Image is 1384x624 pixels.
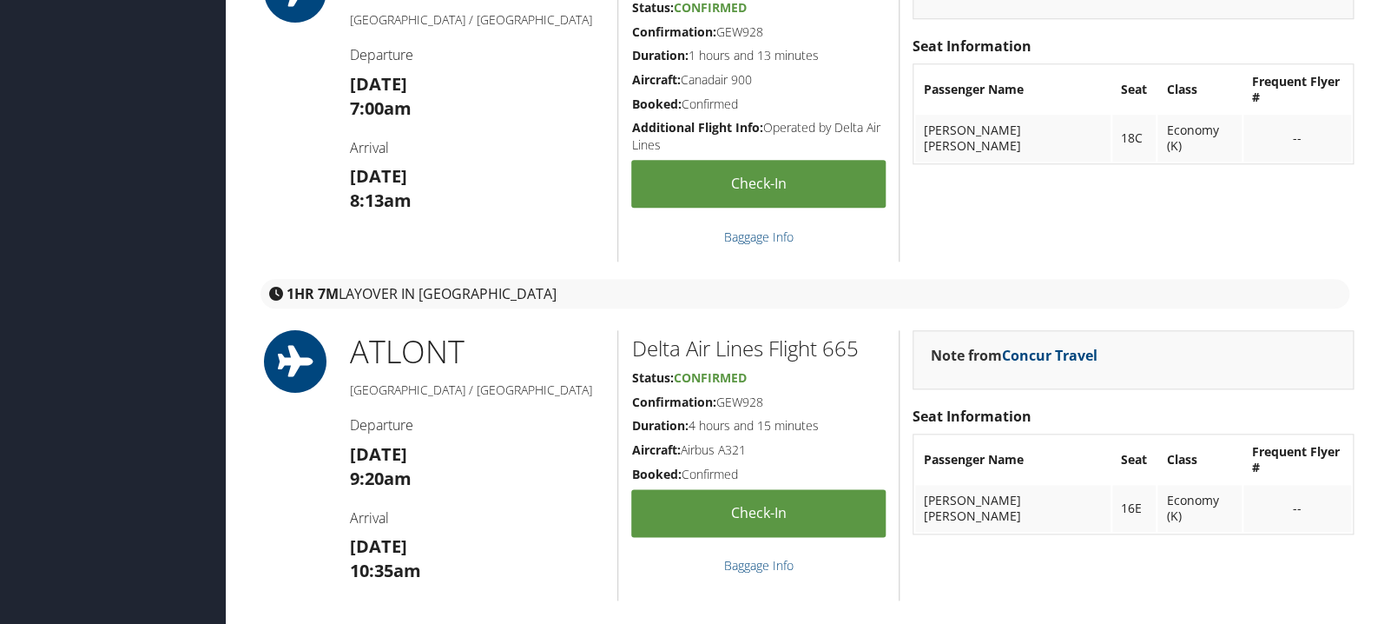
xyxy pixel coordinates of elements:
a: Concur Travel [1002,346,1097,365]
td: Economy (K) [1157,115,1242,162]
a: Baggage Info [724,557,794,574]
div: -- [1252,501,1342,516]
strong: Seat Information [913,407,1031,426]
strong: Duration: [631,417,688,434]
strong: Booked: [631,96,681,112]
strong: Booked: [631,466,681,482]
strong: Confirmation: [631,394,715,410]
a: Check-in [631,160,886,208]
strong: Confirmation: [631,23,715,40]
h5: 1 hours and 13 minutes [631,47,886,64]
h4: Arrival [350,138,605,157]
strong: [DATE] [350,72,407,96]
h4: Departure [350,415,605,435]
th: Seat [1112,436,1156,483]
th: Passenger Name [915,66,1110,113]
a: Check-in [631,489,886,537]
h5: Confirmed [631,96,886,113]
th: Class [1157,66,1242,113]
td: 18C [1112,115,1156,162]
td: Economy (K) [1157,485,1242,532]
h5: Confirmed [631,466,886,483]
strong: Aircraft: [631,71,680,88]
strong: [DATE] [350,534,407,558]
strong: Status: [631,369,673,386]
h4: Arrival [350,508,605,528]
strong: Additional Flight Info: [631,119,762,136]
th: Frequent Flyer # [1243,66,1351,113]
h4: Departure [350,45,605,64]
h5: GEW928 [631,394,886,411]
strong: Aircraft: [631,441,680,458]
th: Seat [1112,66,1156,113]
h5: Airbus A321 [631,441,886,459]
div: -- [1252,130,1342,146]
strong: Duration: [631,47,688,63]
td: 16E [1112,485,1156,532]
h5: 4 hours and 15 minutes [631,417,886,435]
th: Class [1157,436,1242,483]
th: Passenger Name [915,436,1110,483]
strong: Seat Information [913,37,1031,56]
td: [PERSON_NAME] [PERSON_NAME] [915,485,1110,532]
strong: [DATE] [350,442,407,466]
h5: [GEOGRAPHIC_DATA] / [GEOGRAPHIC_DATA] [350,382,605,399]
h2: Delta Air Lines Flight 665 [631,334,886,363]
div: layover in [GEOGRAPHIC_DATA] [260,279,1349,309]
strong: 10:35am [350,559,421,582]
th: Frequent Flyer # [1243,436,1351,483]
td: [PERSON_NAME] [PERSON_NAME] [915,115,1110,162]
strong: 9:20am [350,467,412,490]
span: Confirmed [673,369,746,386]
strong: 8:13am [350,189,412,212]
h1: ATL ONT [350,330,605,374]
h5: GEW928 [631,23,886,41]
h5: Canadair 900 [631,71,886,89]
h5: Operated by Delta Air Lines [631,119,886,153]
a: Baggage Info [724,229,794,245]
strong: 7:00am [350,96,412,120]
strong: Note from [931,346,1097,365]
h5: [GEOGRAPHIC_DATA] / [GEOGRAPHIC_DATA] [350,11,605,29]
strong: 1HR 7M [287,284,339,303]
strong: [DATE] [350,164,407,188]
